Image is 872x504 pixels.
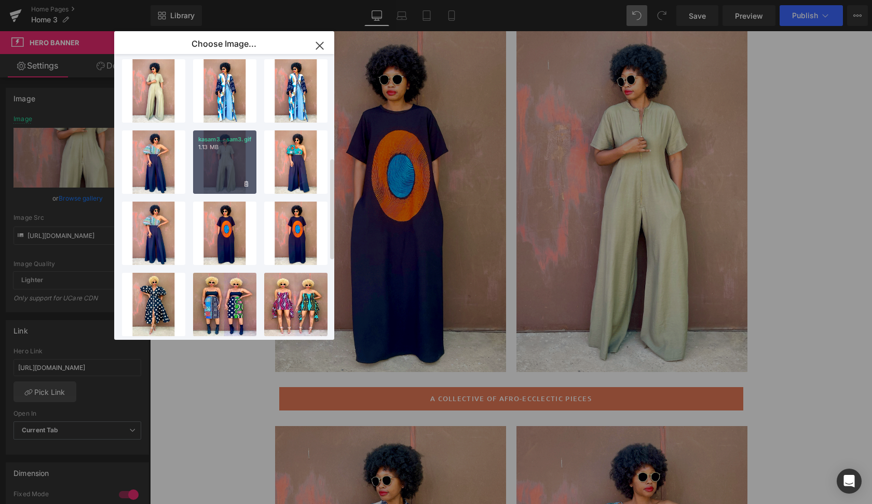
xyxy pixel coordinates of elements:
[198,136,251,143] p: kasam3...sam3.gif
[192,38,256,49] p: Choose Image...
[280,363,442,372] span: A COLLECTIVE OF AFRO-ECCLECTIC PIECES
[129,356,593,379] a: A COLLECTIVE OF AFRO-ECCLECTIC PIECES
[837,469,862,494] div: Open Intercom Messenger
[198,143,251,151] p: 1.13 MB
